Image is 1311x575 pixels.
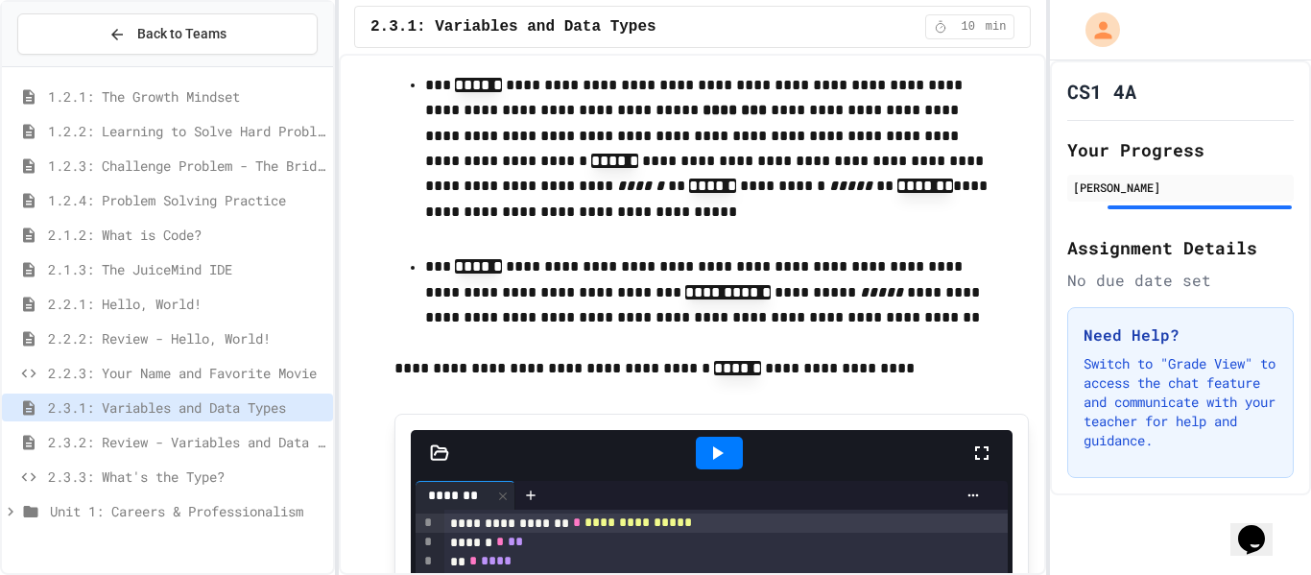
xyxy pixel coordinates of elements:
p: Switch to "Grade View" to access the chat feature and communicate with your teacher for help and ... [1084,354,1277,450]
button: Back to Teams [17,13,318,55]
span: 2.3.1: Variables and Data Types [48,397,325,418]
span: 1.2.1: The Growth Mindset [48,86,325,107]
span: 1.2.2: Learning to Solve Hard Problems [48,121,325,141]
div: [PERSON_NAME] [1073,179,1288,196]
h2: Your Progress [1067,136,1294,163]
span: 10 [953,19,984,35]
h1: CS1 4A [1067,78,1136,105]
div: My Account [1065,8,1125,52]
h3: Need Help? [1084,323,1277,347]
span: 2.2.1: Hello, World! [48,294,325,314]
iframe: chat widget [1230,498,1292,556]
div: No due date set [1067,269,1294,292]
h2: Assignment Details [1067,234,1294,261]
span: 1.2.3: Challenge Problem - The Bridge [48,156,325,176]
span: 2.1.2: What is Code? [48,225,325,245]
span: Back to Teams [137,24,226,44]
span: min [986,19,1007,35]
span: 2.1.3: The JuiceMind IDE [48,259,325,279]
span: 1.2.4: Problem Solving Practice [48,190,325,210]
span: 2.2.2: Review - Hello, World! [48,328,325,348]
span: Unit 1: Careers & Professionalism [50,501,325,521]
span: 2.3.3: What's the Type? [48,467,325,487]
span: 2.3.2: Review - Variables and Data Types [48,432,325,452]
span: 2.2.3: Your Name and Favorite Movie [48,363,325,383]
span: 2.3.1: Variables and Data Types [370,15,656,38]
